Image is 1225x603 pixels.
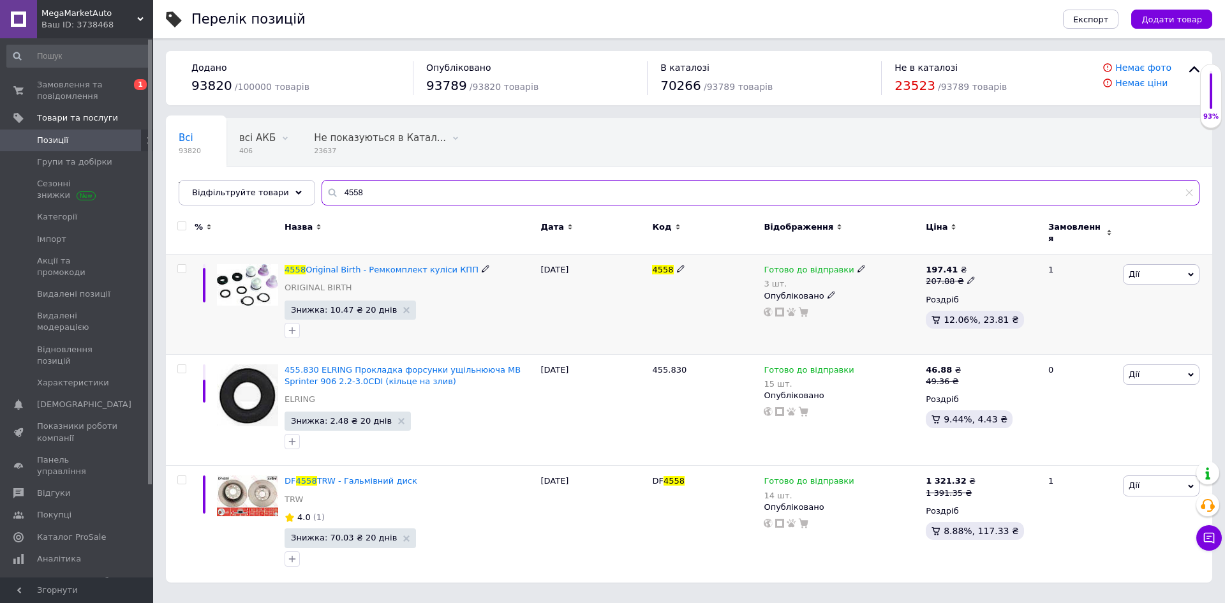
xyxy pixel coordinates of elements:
span: Групи та добірки [37,156,112,168]
div: Не показуються в Каталозі ProSale [301,119,471,167]
span: Опубліковано [426,63,491,73]
a: ELRING [285,394,315,405]
span: Відфільтруйте товари [192,188,289,197]
span: Original Birth - Ремкомплект куліси КПП [306,265,479,274]
span: / 100000 товарів [235,82,309,92]
span: Акції та промокоди [37,255,118,278]
span: [DEMOGRAPHIC_DATA] [37,399,131,410]
span: Знижка: 2.48 ₴ 20 днів [291,417,392,425]
img: 4558 Original Birth - Ремкомплект куліси КПП [217,264,278,305]
span: Характеристики [37,377,109,389]
span: 23523 [895,78,935,93]
b: 1 321.32 [926,476,967,486]
div: ₴ [926,475,976,487]
a: ORIGINAL BIRTH [285,282,352,294]
span: 455.830 [652,365,687,375]
a: TRW [285,494,303,505]
span: MegaMarketAuto [41,8,137,19]
span: Покупці [37,509,71,521]
span: Видалені позиції [37,288,110,300]
div: TAB Motion Stationary, AutoPart [166,167,323,216]
span: / 93789 товарів [704,82,773,92]
button: Експорт [1063,10,1119,29]
span: Готово до відправки [764,365,854,378]
span: Позиції [37,135,68,146]
span: % [195,221,203,233]
span: Дії [1129,269,1140,279]
span: Імпорт [37,234,66,245]
div: Перелік позицій [191,13,306,26]
div: ₴ [926,364,961,376]
span: Знижка: 10.47 ₴ 20 днів [291,306,397,314]
span: TRW - Гальмівний диск [317,476,417,486]
div: Роздріб [926,505,1037,517]
span: Замовлення [1048,221,1103,244]
div: ₴ [926,264,976,276]
img: DF4558 TRW - Гальмівний диск [217,475,278,516]
div: Опубліковано [764,502,919,513]
span: 8.88%, 117.33 ₴ [944,526,1019,536]
div: [DATE] [537,466,649,583]
span: 4558 [285,265,306,274]
span: Сезонні знижки [37,178,118,201]
a: Немає ціни [1115,78,1168,88]
div: [DATE] [537,354,649,466]
span: Дії [1129,480,1140,490]
span: Категорії [37,211,77,223]
div: 14 шт. [764,491,854,500]
input: Пошук по назві позиції, артикулу і пошуковим запитам [322,180,1199,205]
button: Чат з покупцем [1196,525,1222,551]
div: 1 391.35 ₴ [926,488,976,499]
span: / 93789 товарів [938,82,1007,92]
span: Додати товар [1141,15,1202,24]
a: DF4558TRW - Гальмівний диск [285,476,417,486]
span: В каталозі [660,63,709,73]
span: 4558 [296,476,317,486]
span: Товари та послуги [37,112,118,124]
div: 93% [1201,112,1221,121]
span: Дії [1129,369,1140,379]
span: Відновлення позицій [37,344,118,367]
img: 455.830 ELRING Прокладка форсунки ущільнююча MB Sprinter 906 2.2-3.0CDI (кільце на злив) [217,364,278,426]
span: 70266 [660,78,701,93]
span: Панель управління [37,454,118,477]
span: DF [285,476,296,486]
span: TAB Motion Stationary,... [179,181,297,192]
span: Видалені модерацією [37,310,118,333]
span: (1) [313,512,325,522]
span: Не в каталозі [895,63,958,73]
span: Знижка: 70.03 ₴ 20 днів [291,533,397,542]
span: DF [652,476,664,486]
span: Інструменти веб-майстра та SEO [37,575,118,598]
span: Ціна [926,221,947,233]
span: Не показуються в Катал... [314,132,446,144]
div: 0 [1041,354,1120,466]
span: / 93820 товарів [470,82,538,92]
span: Відгуки [37,488,70,499]
span: Аналітика [37,553,81,565]
span: Експорт [1073,15,1109,24]
span: Каталог ProSale [37,532,106,543]
span: всі АКБ [239,132,276,144]
span: 4558 [664,476,685,486]
div: Опубліковано [764,290,919,302]
span: 4558 [652,265,673,274]
span: 406 [239,146,276,156]
span: Відображення [764,221,833,233]
b: 197.41 [926,265,958,274]
button: Додати товар [1131,10,1212,29]
div: 15 шт. [764,379,854,389]
span: Показники роботи компанії [37,421,118,443]
div: Роздріб [926,294,1037,306]
div: 1 [1041,255,1120,355]
span: 93789 [426,78,467,93]
span: 12.06%, 23.81 ₴ [944,315,1019,325]
span: Назва [285,221,313,233]
div: Роздріб [926,394,1037,405]
span: Код [652,221,671,233]
span: 9.44%, 4.43 ₴ [944,414,1007,424]
div: [DATE] [537,255,649,355]
div: 3 шт. [764,279,865,288]
span: 455.830 ELRING Прокладка форсунки ущільнююча MB Sprinter 906 2.2-3.0CDI (кільце на злив) [285,365,521,386]
span: Замовлення та повідомлення [37,79,118,102]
